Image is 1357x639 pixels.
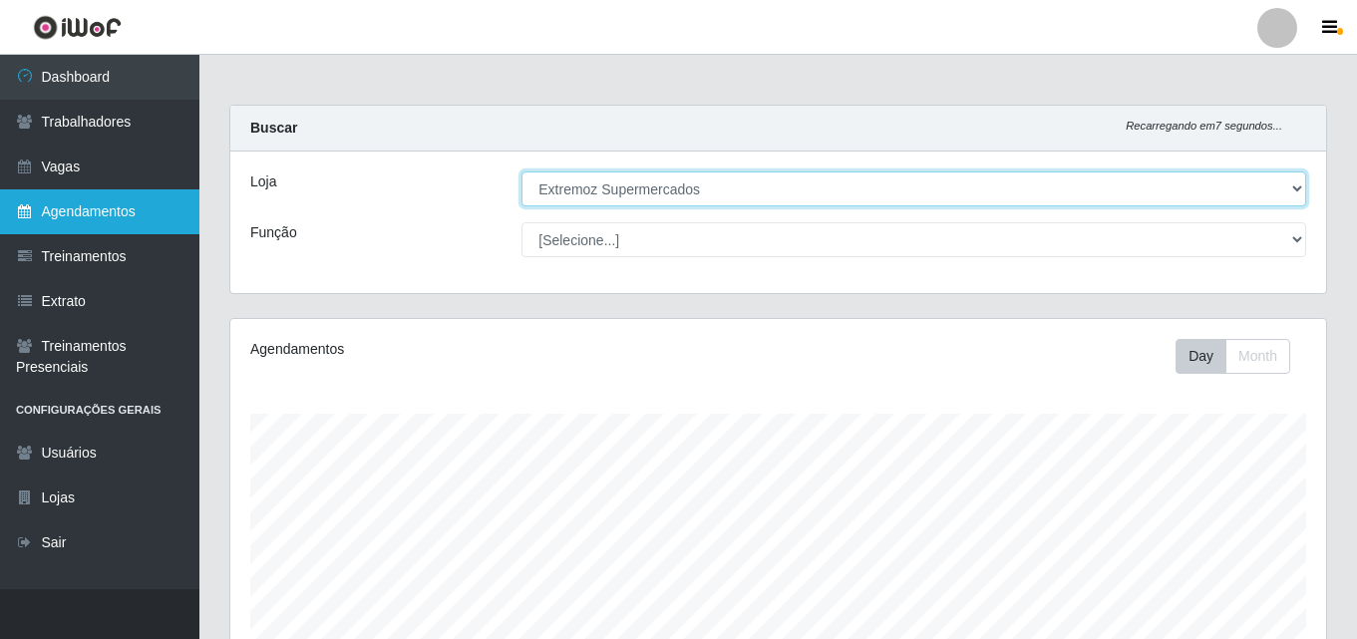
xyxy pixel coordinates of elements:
[1176,339,1226,374] button: Day
[250,222,297,243] label: Função
[1126,120,1282,132] i: Recarregando em 7 segundos...
[1176,339,1290,374] div: First group
[1176,339,1306,374] div: Toolbar with button groups
[250,120,297,136] strong: Buscar
[33,15,122,40] img: CoreUI Logo
[250,171,276,192] label: Loja
[1225,339,1290,374] button: Month
[250,339,673,360] div: Agendamentos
